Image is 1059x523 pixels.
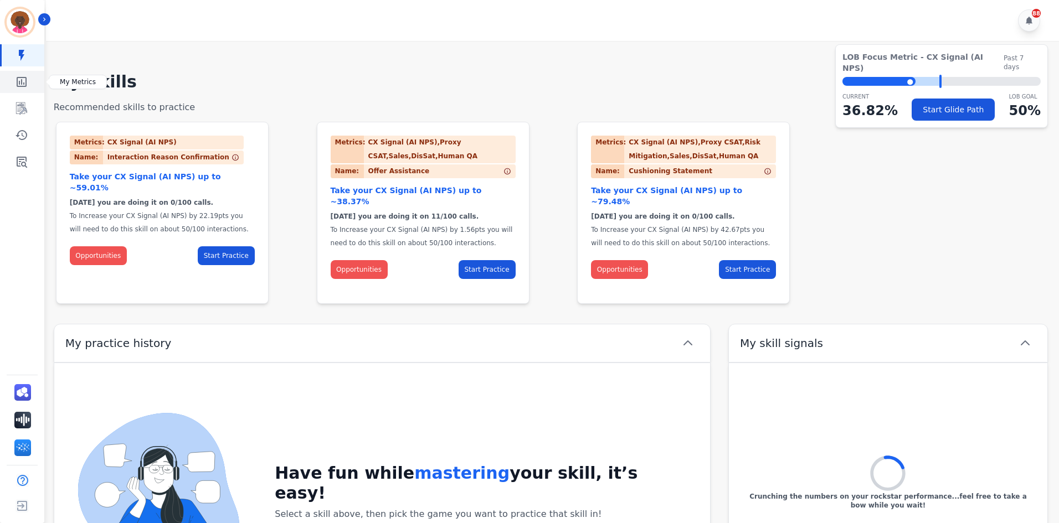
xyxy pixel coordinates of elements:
p: LOB Goal [1009,92,1041,101]
span: My skill signals [740,335,823,351]
p: 50 % [1009,101,1041,121]
span: [DATE] you are doing it on 11/100 calls. [331,213,479,220]
button: Opportunities [591,260,648,279]
h1: My Skills [54,72,1048,92]
div: CX Signal (AI NPS) [107,136,181,149]
span: mastering [414,463,510,483]
span: Recommended skills to practice [54,102,195,112]
div: CX Signal (AI NPS),Proxy CSAT,Risk Mitigation,Sales,DisSat,Human QA [629,136,776,163]
svg: chevron up [681,336,695,350]
button: Start Glide Path [912,99,995,121]
div: ⬤ [842,77,916,86]
div: Cushioning Statement [591,164,712,178]
div: Name: [331,164,364,178]
span: To Increase your CX Signal (AI NPS) by 22.19pts you will need to do this skill on about 50/100 in... [70,212,249,233]
span: My practice history [65,335,171,351]
span: To Increase your CX Signal (AI NPS) by 1.56pts you will need to do this skill on about 50/100 int... [331,226,513,247]
span: To Increase your CX Signal (AI NPS) by 42.67pts you will need to do this skill on about 50/100 in... [591,226,770,247]
span: LOB Focus Metric - CX Signal (AI NPS) [842,51,1004,74]
p: 36.82 % [842,101,898,121]
button: Opportunities [70,246,127,265]
h4: Select a skill above, then pick the game you want to practice that skill in! [275,508,688,521]
span: Past 7 days [1004,54,1041,71]
div: Name: [591,164,624,178]
div: Take your CX Signal (AI NPS) up to ~38.37% [331,185,516,207]
div: CX Signal (AI NPS),Proxy CSAT,Sales,DisSat,Human QA [368,136,516,163]
div: Name: [70,151,103,164]
button: Start Practice [198,246,255,265]
div: Interaction Reason Confirmation [70,151,229,164]
div: Metrics: [591,136,624,163]
div: Metrics: [331,136,364,163]
div: Metrics: [70,136,103,149]
button: Start Practice [459,260,516,279]
span: [DATE] you are doing it on 0/100 calls. [70,199,213,206]
div: Take your CX Signal (AI NPS) up to ~79.48% [591,185,776,207]
div: Take your CX Signal (AI NPS) up to ~59.01% [70,171,255,193]
p: Crunching the numbers on your rockstar performance...feel free to take a bow while you wait! [742,492,1034,510]
p: CURRENT [842,92,898,101]
span: [DATE] you are doing it on 0/100 calls. [591,213,734,220]
svg: chevron up [1019,336,1032,350]
button: My practice history chevron up [54,324,711,363]
button: My skill signals chevron up [728,324,1048,363]
div: 88 [1032,9,1041,18]
img: Bordered avatar [7,9,33,35]
button: Start Practice [719,260,776,279]
button: Opportunities [331,260,388,279]
h2: Have fun while your skill, it’s easy! [275,463,688,503]
div: Offer Assistance [331,164,430,178]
